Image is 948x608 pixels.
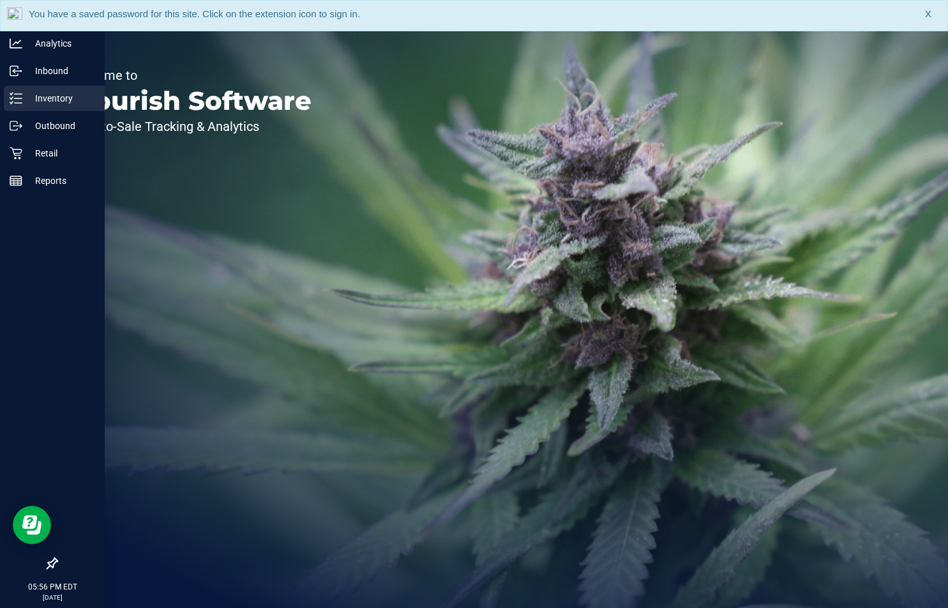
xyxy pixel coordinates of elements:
[22,146,99,161] p: Retail
[22,118,99,133] p: Outbound
[6,581,99,593] p: 05:56 PM EDT
[69,88,312,114] p: Flourish Software
[925,7,931,22] span: X
[22,36,99,51] p: Analytics
[69,120,312,133] p: Seed-to-Sale Tracking & Analytics
[22,63,99,79] p: Inbound
[69,69,312,82] p: Welcome to
[10,147,22,160] inline-svg: Retail
[6,593,99,602] p: [DATE]
[22,173,99,188] p: Reports
[10,119,22,132] inline-svg: Outbound
[29,8,360,19] span: You have a saved password for this site. Click on the extension icon to sign in.
[13,506,51,544] iframe: Resource center
[10,65,22,77] inline-svg: Inbound
[10,174,22,187] inline-svg: Reports
[22,91,99,106] p: Inventory
[10,37,22,50] inline-svg: Analytics
[10,92,22,105] inline-svg: Inventory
